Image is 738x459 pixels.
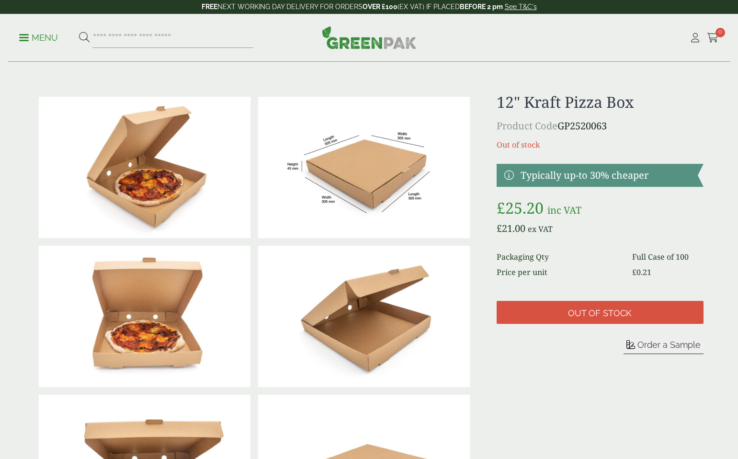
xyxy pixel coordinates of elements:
dd: Full Case of 100 [632,251,704,263]
img: GreenPak Supplies [322,26,417,49]
span: Order a Sample [637,340,701,350]
p: Menu [19,32,58,44]
img: Pizza_12 [258,97,470,238]
bdi: 25.20 [497,197,544,218]
p: Out of stock [497,139,703,150]
bdi: 0.21 [632,267,651,277]
p: GP2520063 [497,119,703,133]
span: £ [497,197,505,218]
dt: Packaging Qty [497,251,621,263]
button: Order a Sample [624,339,704,354]
span: Product Code [497,119,557,132]
i: Cart [707,33,719,43]
span: ex VAT [528,224,553,234]
span: £ [497,222,502,235]
strong: BEFORE 2 pm [460,3,503,11]
h1: 12" Kraft Pizza Box [497,93,703,111]
img: 12.5 [39,97,250,238]
span: inc VAT [547,204,581,217]
img: 12.6 [39,246,250,387]
span: 0 [715,28,725,37]
a: Menu [19,32,58,42]
a: 0 [707,31,719,45]
dt: Price per unit [497,266,621,278]
img: 12.1 [258,246,470,387]
i: My Account [689,33,701,43]
span: £ [632,267,636,277]
bdi: 21.00 [497,222,525,235]
span: Out of stock [568,308,632,319]
strong: FREE [202,3,217,11]
a: See T&C's [505,3,537,11]
strong: OVER £100 [363,3,397,11]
